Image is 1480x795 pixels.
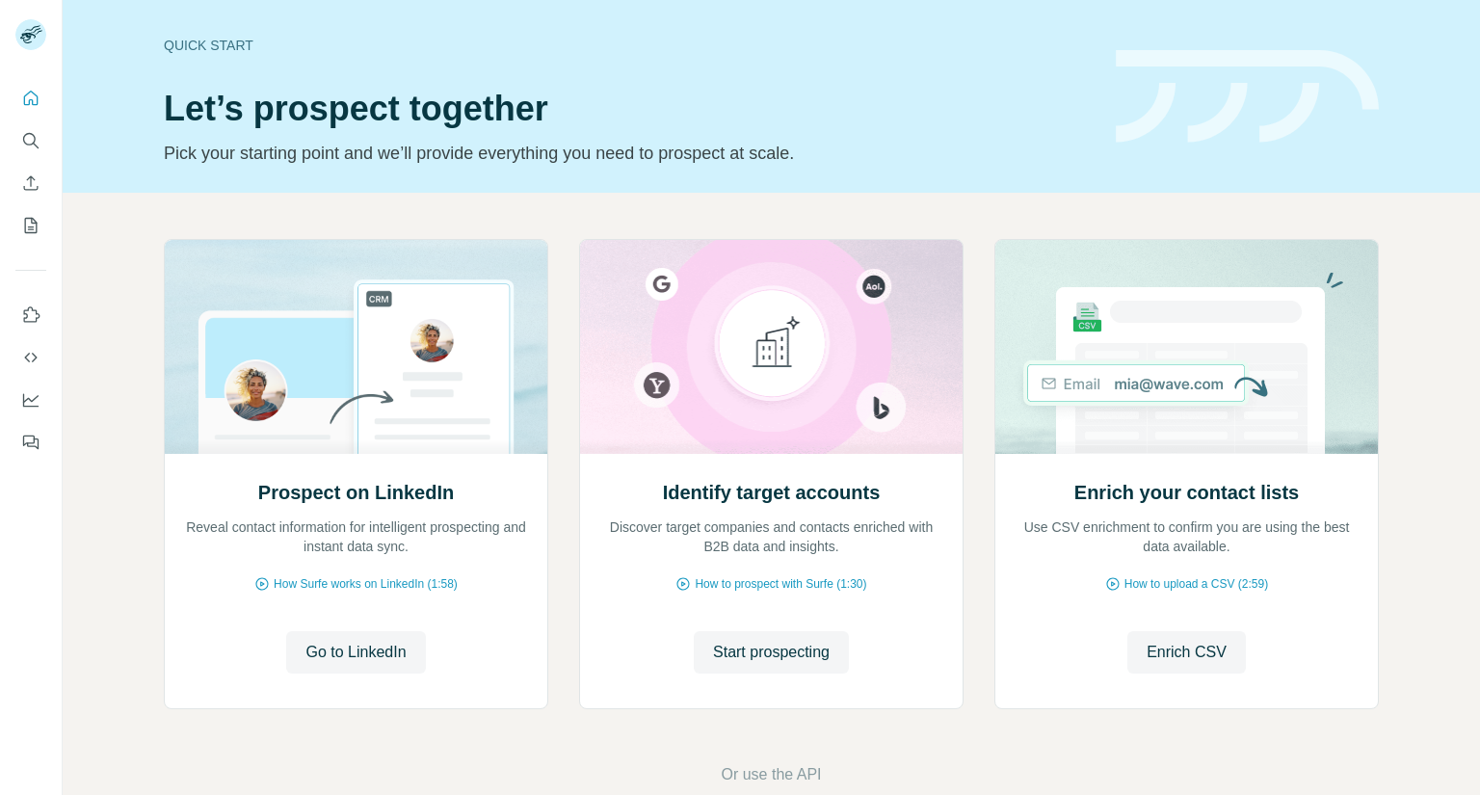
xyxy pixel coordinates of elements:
span: How Surfe works on LinkedIn (1:58) [274,575,458,593]
span: Start prospecting [713,641,830,664]
span: Enrich CSV [1147,641,1227,664]
button: Use Surfe on LinkedIn [15,298,46,332]
h1: Let’s prospect together [164,90,1093,128]
button: Use Surfe API [15,340,46,375]
button: Enrich CSV [15,166,46,200]
button: Dashboard [15,383,46,417]
button: Or use the API [721,763,821,786]
p: Pick your starting point and we’ll provide everything you need to prospect at scale. [164,140,1093,167]
button: Search [15,123,46,158]
img: banner [1116,50,1379,144]
h2: Enrich your contact lists [1074,479,1299,506]
button: Start prospecting [694,631,849,674]
span: Go to LinkedIn [305,641,406,664]
div: Quick start [164,36,1093,55]
button: Quick start [15,81,46,116]
img: Enrich your contact lists [994,240,1379,454]
h2: Prospect on LinkedIn [258,479,454,506]
button: My lists [15,208,46,243]
img: Identify target accounts [579,240,964,454]
p: Discover target companies and contacts enriched with B2B data and insights. [599,517,943,556]
button: Feedback [15,425,46,460]
h2: Identify target accounts [663,479,881,506]
img: Prospect on LinkedIn [164,240,548,454]
p: Reveal contact information for intelligent prospecting and instant data sync. [184,517,528,556]
button: Go to LinkedIn [286,631,425,674]
span: How to upload a CSV (2:59) [1124,575,1268,593]
span: How to prospect with Surfe (1:30) [695,575,866,593]
button: Enrich CSV [1127,631,1246,674]
p: Use CSV enrichment to confirm you are using the best data available. [1015,517,1359,556]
